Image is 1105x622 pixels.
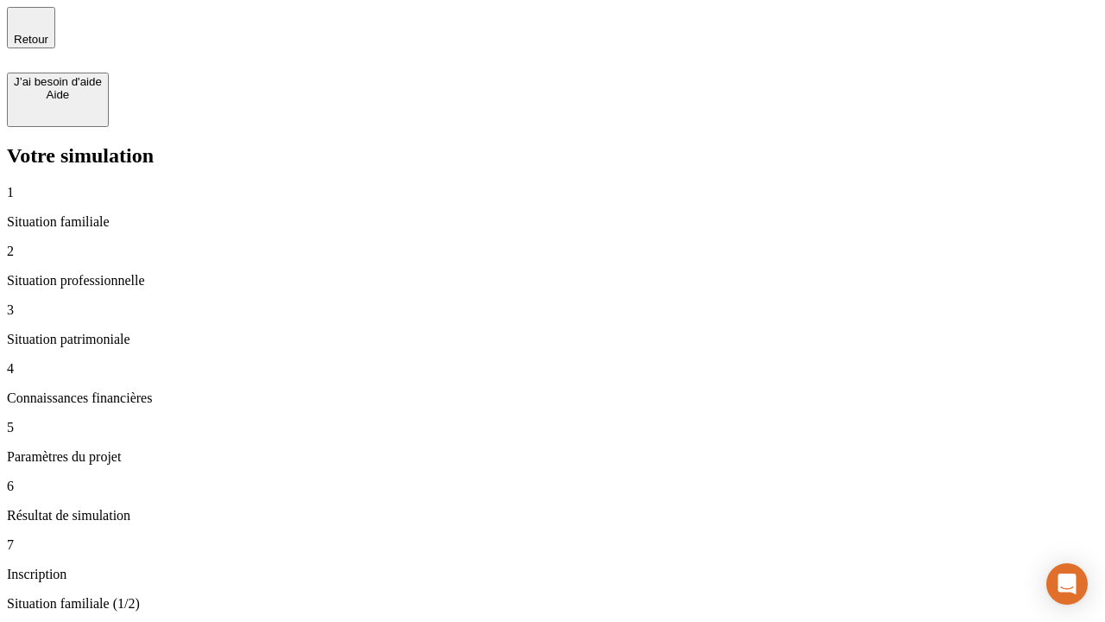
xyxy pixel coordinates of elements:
[14,33,48,46] span: Retour
[7,537,1098,553] p: 7
[7,508,1098,524] p: Résultat de simulation
[7,7,55,48] button: Retour
[7,479,1098,494] p: 6
[7,390,1098,406] p: Connaissances financières
[7,144,1098,168] h2: Votre simulation
[7,361,1098,377] p: 4
[14,88,102,101] div: Aide
[1046,563,1088,605] div: Open Intercom Messenger
[7,214,1098,230] p: Situation familiale
[7,185,1098,200] p: 1
[7,273,1098,289] p: Situation professionnelle
[7,449,1098,465] p: Paramètres du projet
[7,73,109,127] button: J’ai besoin d'aideAide
[7,332,1098,347] p: Situation patrimoniale
[7,567,1098,582] p: Inscription
[7,302,1098,318] p: 3
[7,244,1098,259] p: 2
[14,75,102,88] div: J’ai besoin d'aide
[7,596,1098,612] p: Situation familiale (1/2)
[7,420,1098,435] p: 5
